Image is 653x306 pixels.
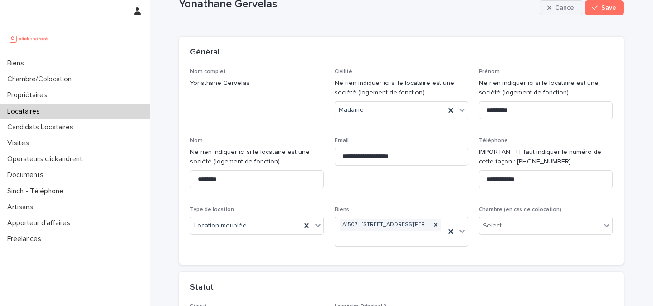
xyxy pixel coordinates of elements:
button: Save [585,0,624,15]
span: Type de location [190,207,234,212]
span: Nom [190,138,203,143]
p: Documents [4,171,51,179]
span: Madame [339,105,364,115]
p: Candidats Locataires [4,123,81,132]
div: Select... [483,221,506,231]
span: Chambre (en cas de colocation) [479,207,561,212]
p: Chambre/Colocation [4,75,79,84]
span: Email [335,138,349,143]
button: Cancel [540,0,583,15]
div: A1507 - [STREET_ADDRESS][PERSON_NAME] [340,219,431,231]
p: Locataires [4,107,47,116]
h2: Général [190,48,219,58]
p: Freelances [4,235,49,243]
span: Save [601,5,616,11]
p: Sinch - Téléphone [4,187,71,196]
p: Ne rien indiquer ici si le locataire est une société (logement de fonction) [335,79,468,98]
p: Biens [4,59,31,68]
h2: Statut [190,283,214,293]
span: Cancel [555,5,575,11]
p: Propriétaires [4,91,54,99]
span: Prénom [479,69,500,74]
p: Ne rien indiquer ici si le locataire est une société (logement de fonction) [190,148,324,167]
p: IMPORTANT ! Il faut indiquer le numéro de cette façon : [PHONE_NUMBER] [479,148,613,167]
span: Biens [335,207,349,212]
span: Téléphone [479,138,508,143]
p: Artisans [4,203,40,212]
span: Nom complet [190,69,226,74]
p: Ne rien indiquer ici si le locataire est une société (logement de fonction) [479,79,613,98]
p: Apporteur d'affaires [4,219,78,227]
img: UCB0brd3T0yccxBKYDjQ [7,30,51,48]
p: Visites [4,139,36,148]
p: Operateurs clickandrent [4,155,90,163]
span: Location meublée [194,221,247,231]
p: Yonathane Gervelas [190,79,324,88]
span: Civilité [335,69,352,74]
